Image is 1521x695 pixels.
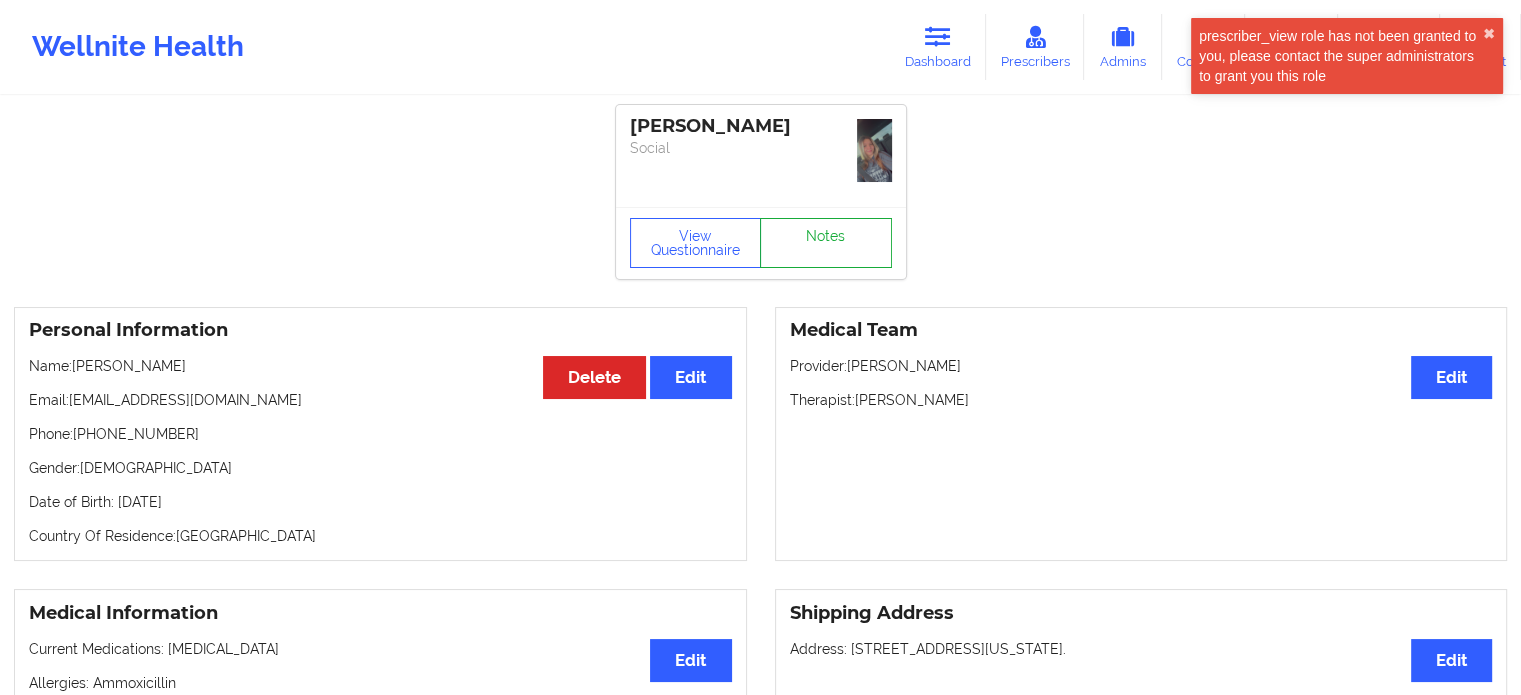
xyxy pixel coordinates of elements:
h3: Shipping Address [790,602,1493,625]
p: Country Of Residence: [GEOGRAPHIC_DATA] [29,526,732,546]
h3: Personal Information [29,319,732,342]
img: 956c6d5b-e7d8-4ad8-bcd4-7480491e806c_0E5CF767-3533-44DC-A76A-1C9FD3A85F56.png [857,119,892,182]
a: Prescribers [986,14,1085,80]
p: Address: [STREET_ADDRESS][US_STATE]. [790,639,1493,659]
p: Name: [PERSON_NAME] [29,356,732,376]
h3: Medical Team [790,319,1493,342]
button: Edit [1411,639,1492,682]
p: Email: [EMAIL_ADDRESS][DOMAIN_NAME] [29,390,732,410]
p: Phone: [PHONE_NUMBER] [29,424,732,444]
p: Gender: [DEMOGRAPHIC_DATA] [29,458,732,478]
a: Notes [760,218,892,268]
h3: Medical Information [29,602,732,625]
div: prescriber_view role has not been granted to you, please contact the super administrators to gran... [1199,26,1483,86]
button: Delete [543,356,646,399]
a: Coaches [1162,14,1245,80]
a: Dashboard [890,14,986,80]
button: Edit [1411,356,1492,399]
p: Social [630,138,892,158]
p: Current Medications: [MEDICAL_DATA] [29,639,732,659]
a: Admins [1084,14,1162,80]
p: Provider: [PERSON_NAME] [790,356,1493,376]
button: View Questionnaire [630,218,762,268]
p: Therapist: [PERSON_NAME] [790,390,1493,410]
button: close [1483,26,1495,42]
p: Date of Birth: [DATE] [29,492,732,512]
button: Edit [650,639,731,682]
div: [PERSON_NAME] [630,115,892,138]
p: Allergies: Ammoxicillin [29,673,732,693]
button: Edit [650,356,731,399]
